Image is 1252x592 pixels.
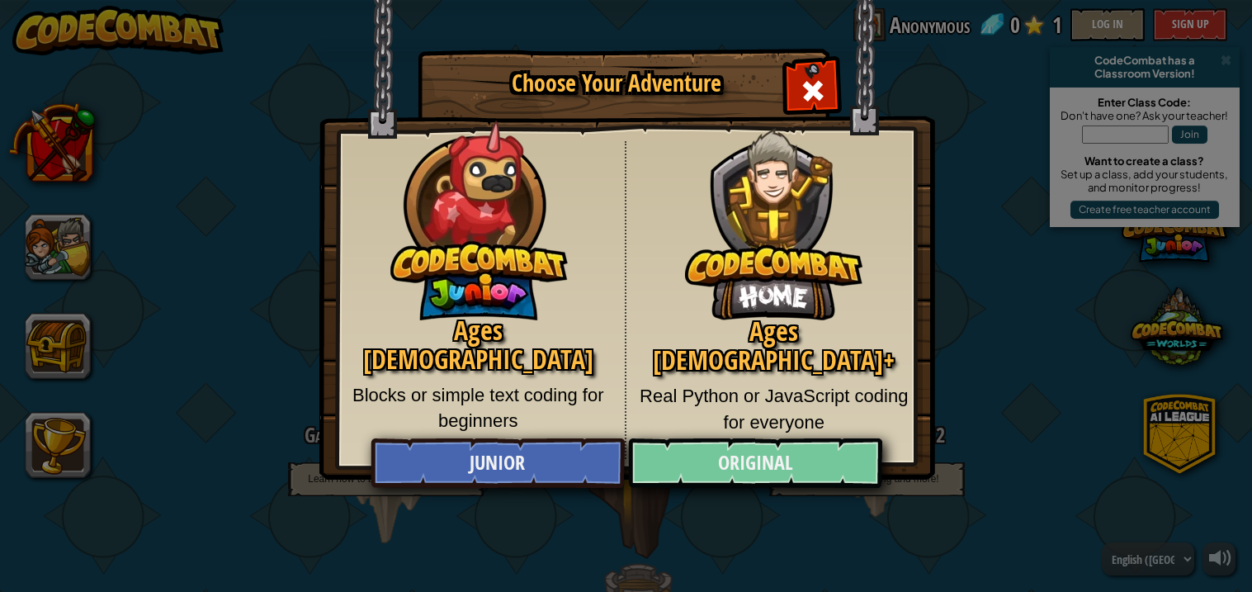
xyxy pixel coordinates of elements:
[344,382,613,434] p: Blocks or simple text coding for beginners
[787,63,839,115] div: Close modal
[639,383,909,435] p: Real Python or JavaScript coding for everyone
[344,316,613,374] h2: Ages [DEMOGRAPHIC_DATA]
[447,71,786,97] h1: Choose Your Adventure
[390,110,568,320] img: CodeCombat Junior hero character
[628,438,882,488] a: Original
[639,317,909,375] h2: Ages [DEMOGRAPHIC_DATA]+
[371,438,625,488] a: Junior
[685,103,862,320] img: CodeCombat Original hero character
